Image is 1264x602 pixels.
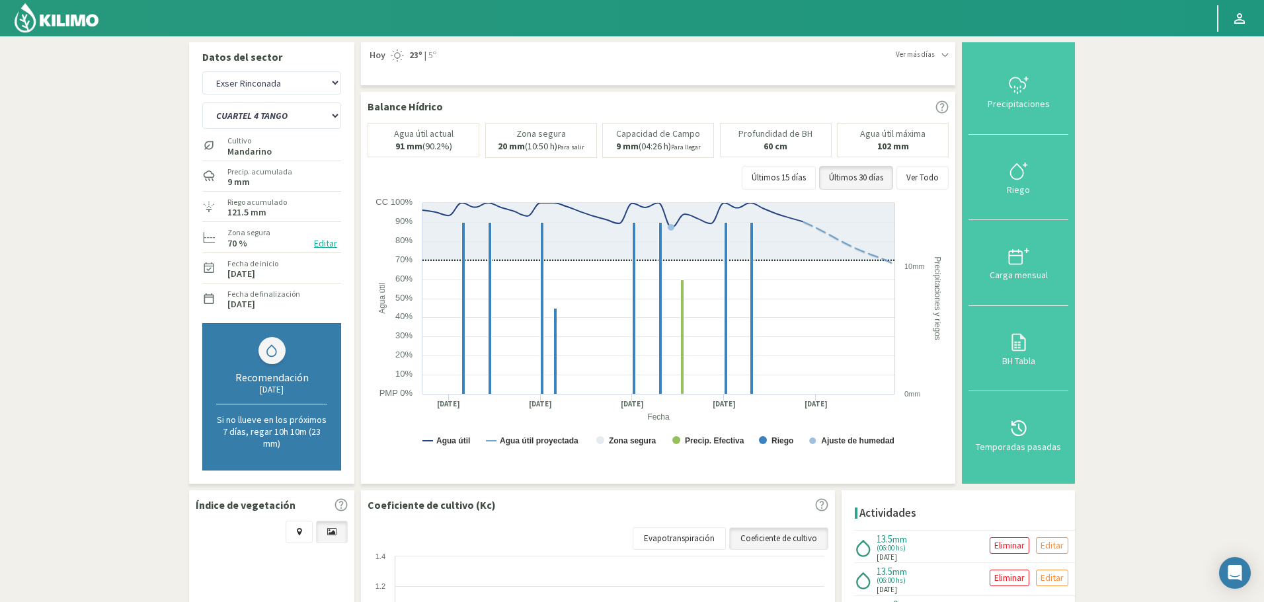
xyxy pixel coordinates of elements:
[892,566,907,578] span: mm
[1036,570,1068,586] button: Editar
[633,527,726,550] a: Evapotranspiración
[516,129,566,139] p: Zona segura
[368,98,443,114] p: Balance Hídrico
[1219,557,1251,589] div: Open Intercom Messenger
[227,227,270,239] label: Zona segura
[904,390,920,398] text: 0mm
[821,436,894,445] text: Ajuste de humedad
[685,436,744,445] text: Precip. Efectiva
[877,577,909,584] span: (06:00 hs)
[395,254,413,264] text: 70%
[557,143,584,151] small: Para salir
[713,399,736,409] text: [DATE]
[377,283,387,314] text: Agua útil
[202,49,341,65] p: Datos del sector
[877,533,892,545] span: 13.5
[877,140,909,152] b: 102 mm
[1041,570,1064,585] p: Editar
[368,497,496,513] p: Coeficiente de cultivo (Kc)
[13,2,100,34] img: Kilimo
[227,208,266,217] label: 121.5 mm
[968,49,1068,135] button: Precipitaciones
[616,129,700,139] p: Capacidad de Campo
[860,129,926,139] p: Agua útil máxima
[990,537,1029,554] button: Eliminar
[394,129,454,139] p: Agua útil actual
[227,300,255,309] label: [DATE]
[395,141,452,151] p: (90.2%)
[395,274,413,283] text: 60%
[671,143,701,151] small: Para llegar
[896,166,949,190] button: Ver Todo
[196,497,296,513] p: Índice de vegetación
[368,49,385,62] span: Hoy
[616,140,639,152] b: 9 mm
[498,140,525,152] b: 20 mm
[227,178,250,186] label: 9 mm
[1041,538,1064,553] p: Editar
[498,141,584,152] p: (10:50 h)
[972,270,1064,280] div: Carga mensual
[859,507,916,519] h4: Actividades
[904,262,925,270] text: 10mm
[216,414,327,449] p: Si no llueve en los próximos 7 días, regar 10h 10m (23 mm)
[437,399,460,409] text: [DATE]
[395,216,413,226] text: 90%
[375,552,385,560] text: 1.4
[529,399,552,409] text: [DATE]
[426,49,436,62] span: 5º
[227,196,287,208] label: Riego acumulado
[771,436,793,445] text: Riego
[877,545,909,552] span: (06:00 hs)
[990,570,1029,586] button: Eliminar
[616,141,701,152] p: (04:26 h)
[819,166,893,190] button: Últimos 30 días
[500,436,578,445] text: Agua útil proyectada
[395,311,413,321] text: 40%
[424,49,426,62] span: |
[436,436,470,445] text: Agua útil
[375,582,385,590] text: 1.2
[738,129,812,139] p: Profundidad de BH
[379,388,413,398] text: PMP 0%
[227,239,247,248] label: 70 %
[972,442,1064,451] div: Temporadas pasadas
[647,412,670,422] text: Fecha
[375,197,413,207] text: CC 100%
[227,288,300,300] label: Fecha de finalización
[968,306,1068,392] button: BH Tabla
[729,527,828,550] a: Coeficiente de cultivo
[227,166,292,178] label: Precip. acumulada
[395,235,413,245] text: 80%
[968,220,1068,306] button: Carga mensual
[409,49,422,61] strong: 23º
[968,391,1068,477] button: Temporadas pasadas
[972,356,1064,365] div: BH Tabla
[227,270,255,278] label: [DATE]
[877,584,897,595] span: [DATE]
[896,49,935,60] span: Ver más días
[395,369,413,379] text: 10%
[994,538,1025,553] p: Eliminar
[310,236,341,251] button: Editar
[972,99,1064,108] div: Precipitaciones
[877,552,897,563] span: [DATE]
[877,565,892,578] span: 13.5
[216,384,327,395] div: [DATE]
[892,533,907,545] span: mm
[1036,537,1068,554] button: Editar
[227,258,278,270] label: Fecha de inicio
[972,185,1064,194] div: Riego
[764,140,787,152] b: 60 cm
[216,371,327,384] div: Recomendación
[395,330,413,340] text: 30%
[742,166,816,190] button: Últimos 15 días
[395,140,422,152] b: 91 mm
[395,293,413,303] text: 50%
[994,570,1025,585] p: Eliminar
[395,350,413,359] text: 20%
[621,399,644,409] text: [DATE]
[609,436,656,445] text: Zona segura
[805,399,828,409] text: [DATE]
[227,147,272,156] label: Mandarino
